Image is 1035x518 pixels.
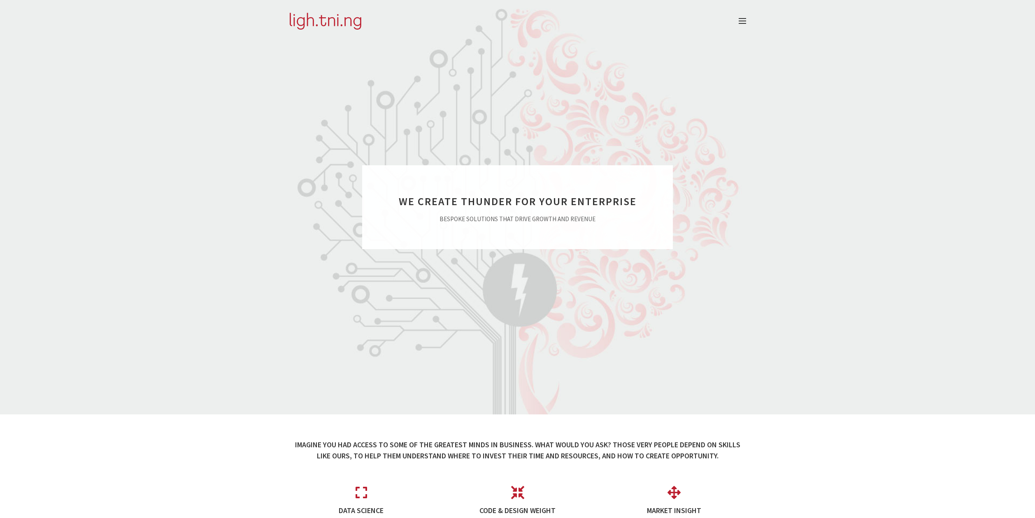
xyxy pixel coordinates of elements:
[446,505,590,516] h5: Code & Design Weight
[602,505,746,516] h5: Market Insight
[289,12,362,30] img: ligh.tni.ng
[289,505,433,516] h5: Data Science
[387,213,648,224] p: BESPOKE SOLUTIONS THAT DRIVE GROWTH AND REVENUE
[387,194,648,209] h1: We create thunder for your enterprise
[289,439,746,461] h3: Imagine you had access to some of the greatest minds in business. What would you ask? Those very ...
